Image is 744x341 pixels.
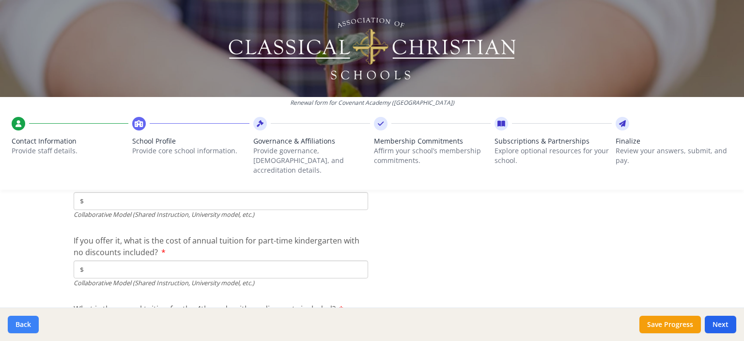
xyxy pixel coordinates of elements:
[639,316,701,333] button: Save Progress
[74,235,359,258] span: If you offer it, what is the cost of annual tuition for part-time kindergarten with no discounts ...
[74,278,368,288] div: Collaborative Model (Shared Instruction, University model, etc.)
[374,136,491,146] span: Membership Commitments
[495,136,611,146] span: Subscriptions & Partnerships
[616,136,732,146] span: Finalize
[253,136,370,146] span: Governance & Affiliations
[8,316,39,333] button: Back
[74,304,336,314] span: What is the annual tuition for the 4th grade with no discounts included?
[132,146,249,156] p: Provide core school information.
[12,136,128,146] span: Contact Information
[227,15,517,82] img: Logo
[74,210,368,219] div: Collaborative Model (Shared Instruction, University model, etc.)
[616,146,732,165] p: Review your answers, submit, and pay.
[12,146,128,156] p: Provide staff details.
[705,316,736,333] button: Next
[374,146,491,165] p: Affirm your school’s membership commitments.
[495,146,611,165] p: Explore optional resources for your school.
[132,136,249,146] span: School Profile
[253,146,370,175] p: Provide governance, [DEMOGRAPHIC_DATA], and accreditation details.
